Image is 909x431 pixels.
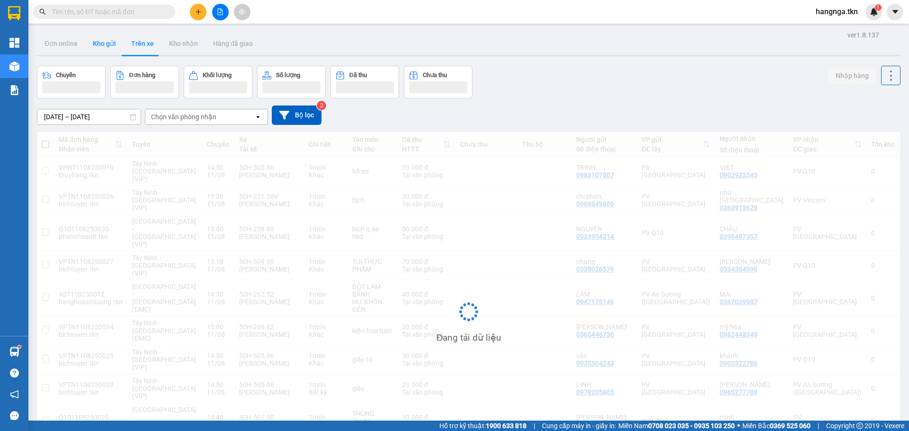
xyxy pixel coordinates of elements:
button: aim [234,4,250,20]
img: warehouse-icon [9,62,19,71]
svg: open [254,113,262,121]
button: Đã thu [330,66,399,98]
input: Tìm tên, số ĐT hoặc mã đơn [52,7,164,17]
span: Hỗ trợ kỹ thuật: [439,421,526,431]
span: hangnga.tkn [808,6,865,18]
span: Miền Nam [618,421,735,431]
div: Chuyến [56,72,76,79]
input: Select a date range. [37,109,141,124]
sup: 1 [18,345,21,348]
span: Cung cấp máy in - giấy in: [542,421,616,431]
span: ⚪️ [737,424,740,428]
button: Đơn online [37,32,85,55]
button: file-add [212,4,229,20]
div: ver 1.8.137 [847,30,879,40]
span: caret-down [891,8,900,16]
div: Đơn hàng [129,72,155,79]
button: plus [190,4,206,20]
div: Khối lượng [203,72,232,79]
div: Số lượng [276,72,300,79]
span: message [10,411,19,420]
sup: 2 [317,101,326,110]
button: caret-down [887,4,903,20]
span: plus [195,9,202,15]
span: copyright [856,422,863,429]
sup: 1 [875,4,882,11]
button: Chuyến [37,66,106,98]
div: Chưa thu [423,72,447,79]
button: Chưa thu [404,66,472,98]
div: Đã thu [349,72,367,79]
span: question-circle [10,369,19,378]
span: file-add [217,9,223,15]
img: logo-vxr [8,6,20,20]
button: Số lượng [257,66,326,98]
button: Đơn hàng [110,66,179,98]
img: solution-icon [9,85,19,95]
span: | [818,421,819,431]
button: Kho gửi [85,32,124,55]
button: Nhập hàng [828,67,876,84]
strong: 0708 023 035 - 0935 103 250 [648,422,735,430]
span: notification [10,390,19,399]
button: Trên xe [124,32,161,55]
span: 1 [876,4,880,11]
div: Chọn văn phòng nhận [151,112,216,122]
button: Bộ lọc [272,106,321,125]
span: aim [239,9,245,15]
strong: 0369 525 060 [770,422,811,430]
span: | [534,421,535,431]
span: search [39,9,46,15]
img: warehouse-icon [9,347,19,357]
img: dashboard-icon [9,38,19,48]
button: Hàng đã giao [205,32,260,55]
strong: 1900 633 818 [486,422,526,430]
span: Miền Bắc [742,421,811,431]
button: Khối lượng [184,66,252,98]
img: icon-new-feature [870,8,878,16]
div: Đang tải dữ liệu [437,331,501,345]
button: Kho nhận [161,32,205,55]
